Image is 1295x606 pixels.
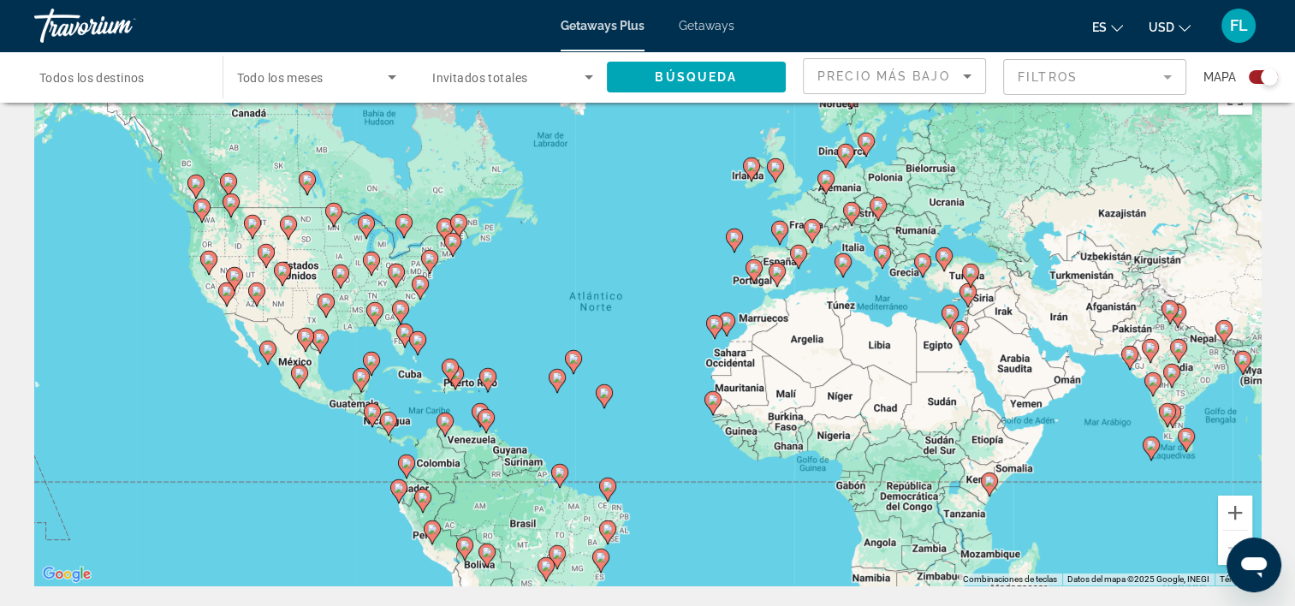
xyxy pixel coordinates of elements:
[963,573,1057,585] button: Combinaciones de teclas
[1227,538,1281,592] iframe: Botón para iniciar la ventana de mensajería
[1003,58,1186,96] button: Filter
[34,3,205,48] a: Travorium
[817,69,950,83] span: Precio más bajo
[1149,15,1191,39] button: Change currency
[607,62,787,92] button: Búsqueda
[1230,17,1248,34] span: FL
[1149,21,1174,34] span: USD
[1092,15,1123,39] button: Change language
[1203,65,1236,89] span: Mapa
[679,19,734,33] a: Getaways
[1092,21,1107,34] span: es
[237,71,324,85] span: Todo los meses
[817,66,971,86] mat-select: Sort by
[39,563,95,585] img: Google
[1067,574,1209,584] span: Datos del mapa ©2025 Google, INEGI
[1218,531,1252,565] button: Reducir
[39,563,95,585] a: Abre esta zona en Google Maps (se abre en una nueva ventana)
[432,71,527,85] span: Invitados totales
[655,70,737,84] span: Búsqueda
[39,71,145,85] span: Todos los destinos
[1220,574,1256,584] a: Términos (se abre en una nueva pestaña)
[1216,8,1261,44] button: User Menu
[1218,496,1252,530] button: Ampliar
[561,19,645,33] a: Getaways Plus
